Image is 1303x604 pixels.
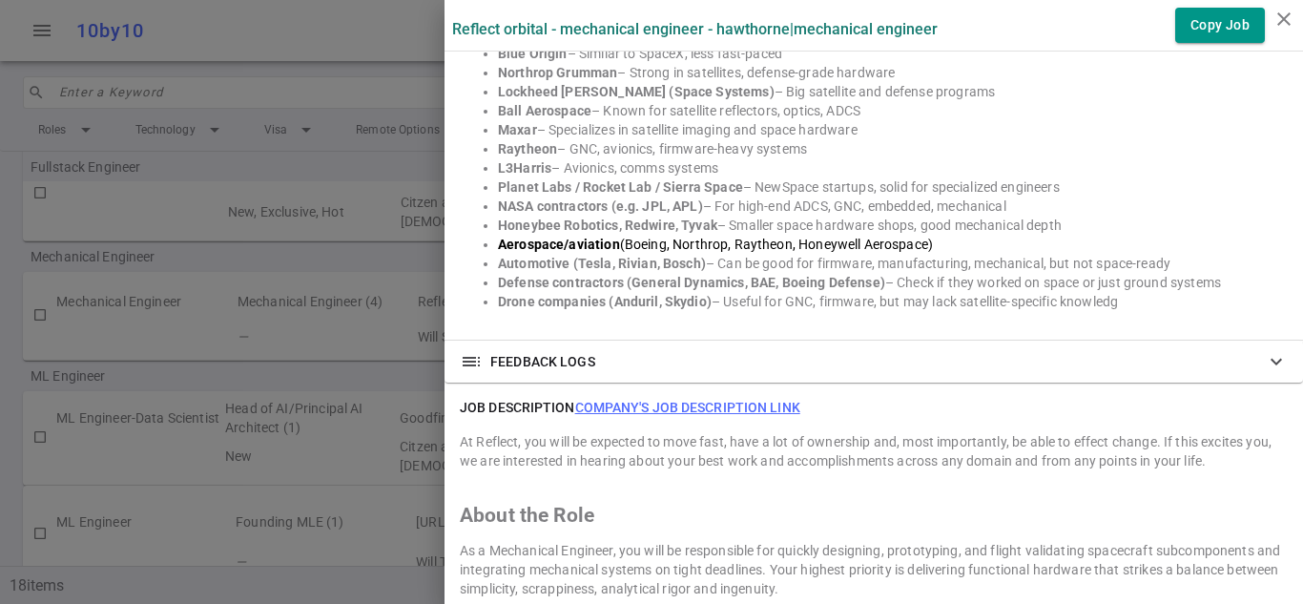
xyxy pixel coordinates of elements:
span: – Can be good for firmware, manufacturing, mechanical, but not space-ready [706,256,1170,271]
span: – Known for satellite reflectors, optics, ADCS [591,103,860,118]
strong: NASA contractors (e.g. JPL, APL) [498,198,703,214]
div: FEEDBACK LOGS [445,341,1303,383]
span: – Check if they worked on space or just ground systems [885,275,1221,290]
span: – Smaller space hardware shops, good mechanical depth [717,218,1062,233]
strong: Lockheed [PERSON_NAME] (Space Systems) [498,84,775,99]
div: As a Mechanical Engineer, you will be responsible for quickly designing, prototyping, and flight ... [460,541,1288,598]
div: At Reflect, you will be expected to move fast, have a lot of ownership and, most importantly, be ... [460,432,1288,470]
i: close [1272,8,1295,31]
strong: Northrop Grumman [498,65,617,80]
span: (Boeing, Northrop, Raytheon, Honeywell Aerospace) [620,237,933,252]
span: – Strong in satellites, defense-grade hardware [617,65,895,80]
strong: Planet Labs / Rocket Lab / Sierra Space [498,179,743,195]
label: Reflect Orbital - Mechanical Engineer - Hawthorne | Mechanical Engineer [452,20,938,38]
strong: L3Harris [498,160,551,176]
span: expand_more [1265,350,1288,373]
strong: Ball Aerospace [498,103,591,118]
span: – GNC, avionics, firmware-heavy systems [557,141,807,156]
button: Copy Job [1175,8,1265,43]
strong: Automotive (Tesla, Rivian, Bosch) [498,256,706,271]
span: – For high-end ADCS, GNC, embedded, mechanical [703,198,1006,214]
strong: Drone companies (Anduril, Skydio) [498,294,712,309]
span: – Big satellite and defense programs [775,84,995,99]
h2: About the Role [460,506,1288,525]
strong: Defense contractors (General Dynamics, BAE, Boeing Defense) [498,275,885,290]
h6: JOB DESCRIPTION [460,398,800,417]
span: – Specializes in satellite imaging and space hardware [537,122,858,137]
strong: Honeybee Robotics, Redwire, Tyvak [498,218,717,233]
a: Company's job description link [575,400,800,415]
span: FEEDBACK LOGS [490,352,595,371]
span: – Useful for GNC, firmware, but may lack satellite-specific knowledg [712,294,1118,309]
span: – NewSpace startups, solid for specialized engineers [743,179,1060,195]
span: – Avionics, comms systems [551,160,718,176]
strong: Maxar [498,122,537,137]
strong: Blue Origin [498,46,568,61]
span: toc [460,350,483,373]
strong: Raytheon [498,141,557,156]
strong: Aerospace/aviation [498,237,620,252]
span: – Similar to SpaceX, less fast-paced [568,46,782,61]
